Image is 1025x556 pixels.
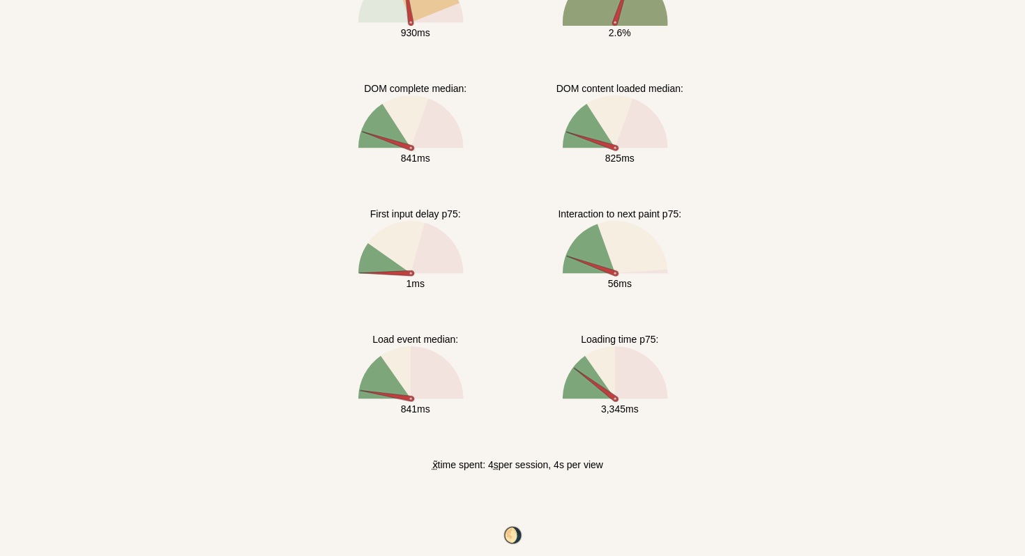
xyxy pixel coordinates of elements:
p: 2.6 % [599,26,631,40]
p: Interaction to next paint p75 : [548,207,681,221]
p: DOM complete median : [354,82,466,95]
p: 930 ms [391,26,430,40]
p: 56 ms [598,277,632,291]
p: Loading time p75 : [571,332,658,346]
abbr: seconds [494,459,499,470]
abbr: Median [432,459,437,470]
p: 1 ms [396,277,424,291]
p: 825 ms [595,151,635,165]
p: DOM content loaded median : [547,82,683,95]
p: 841 ms [391,402,430,416]
p: time spent: 4 per session, 4 s per view [422,458,602,472]
p: 3,345 ms [591,402,639,416]
button: Use dark color scheme [500,526,526,544]
p: Load event median : [363,332,458,346]
p: First input delay p75 : [360,207,461,221]
p: 841 ms [391,151,430,165]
